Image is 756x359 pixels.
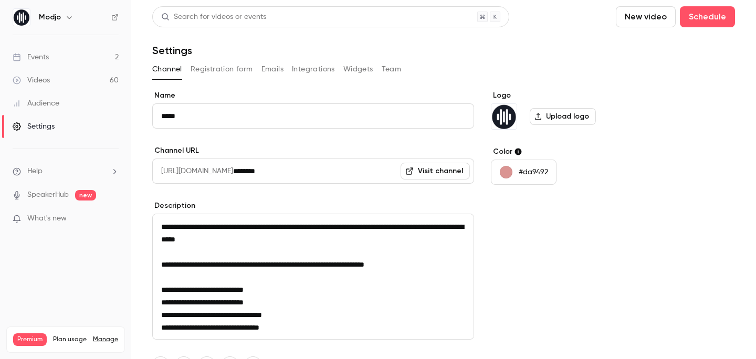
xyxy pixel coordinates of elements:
[27,213,67,224] span: What's new
[27,189,69,200] a: SpeakerHub
[292,61,335,78] button: Integrations
[13,75,50,86] div: Videos
[161,12,266,23] div: Search for videos or events
[13,52,49,62] div: Events
[261,61,283,78] button: Emails
[152,200,474,211] label: Description
[152,90,474,101] label: Name
[491,90,652,101] label: Logo
[491,90,652,130] section: Logo
[519,167,548,177] p: #da9492
[491,104,517,129] img: Modjo
[39,12,61,23] h6: Modjo
[13,121,55,132] div: Settings
[530,108,596,125] label: Upload logo
[616,6,676,27] button: New video
[401,163,470,179] a: Visit channel
[75,190,96,200] span: new
[93,335,118,344] a: Manage
[152,44,192,57] h1: Settings
[27,166,43,177] span: Help
[680,6,735,27] button: Schedule
[13,9,30,26] img: Modjo
[152,159,233,184] span: [URL][DOMAIN_NAME]
[343,61,373,78] button: Widgets
[152,61,182,78] button: Channel
[152,145,474,156] label: Channel URL
[191,61,253,78] button: Registration form
[491,146,652,157] label: Color
[13,166,119,177] li: help-dropdown-opener
[53,335,87,344] span: Plan usage
[106,214,119,224] iframe: Noticeable Trigger
[13,333,47,346] span: Premium
[382,61,402,78] button: Team
[13,98,59,109] div: Audience
[491,160,556,185] button: #da9492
